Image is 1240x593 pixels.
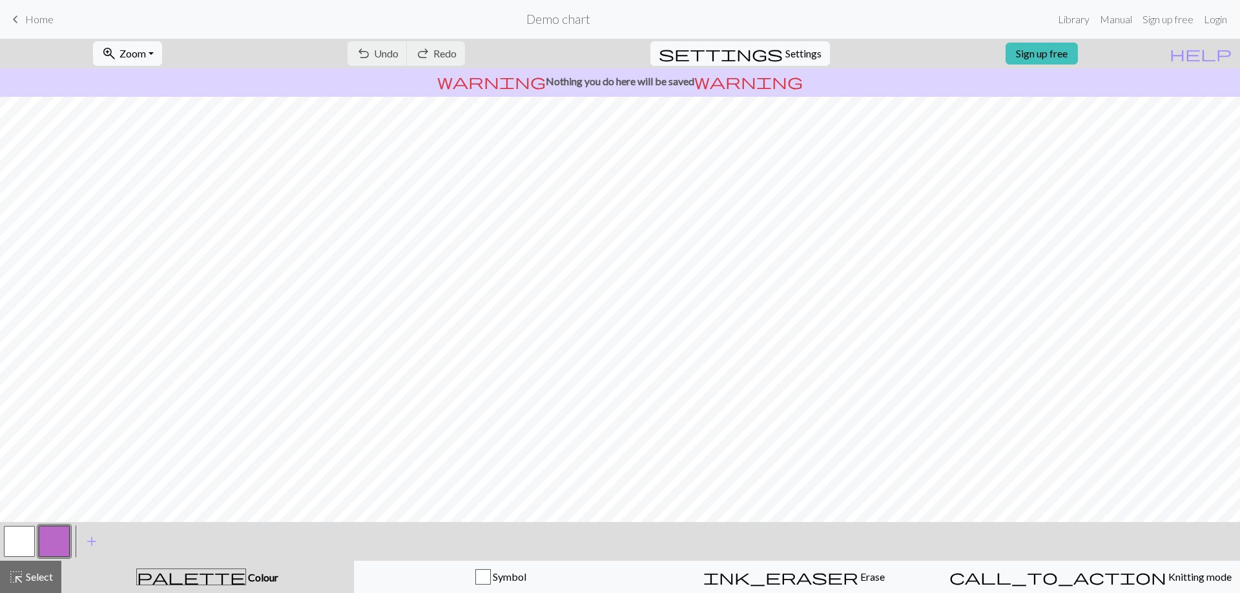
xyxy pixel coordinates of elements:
a: Sign up free [1137,6,1199,32]
span: call_to_action [949,568,1166,586]
span: Symbol [491,570,526,583]
button: Colour [61,561,354,593]
button: Knitting mode [941,561,1240,593]
span: Knitting mode [1166,570,1232,583]
i: Settings [659,46,783,61]
button: Zoom [93,41,162,66]
span: Settings [785,46,821,61]
span: warning [694,72,803,90]
a: Sign up free [1006,43,1078,65]
span: highlight_alt [8,568,24,586]
a: Library [1053,6,1095,32]
button: SettingsSettings [650,41,830,66]
span: warning [437,72,546,90]
a: Manual [1095,6,1137,32]
p: Nothing you do here will be saved [5,74,1235,89]
button: Erase [647,561,941,593]
span: settings [659,45,783,63]
span: zoom_in [101,45,117,63]
span: Home [25,13,54,25]
span: Colour [246,571,278,583]
span: keyboard_arrow_left [8,10,23,28]
span: Erase [858,570,885,583]
a: Home [8,8,54,30]
button: Symbol [354,561,648,593]
a: Login [1199,6,1232,32]
span: add [84,532,99,550]
span: Zoom [119,47,146,59]
span: ink_eraser [703,568,858,586]
span: Select [24,570,53,583]
span: help [1170,45,1232,63]
h2: Demo chart [526,12,590,26]
span: palette [137,568,245,586]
